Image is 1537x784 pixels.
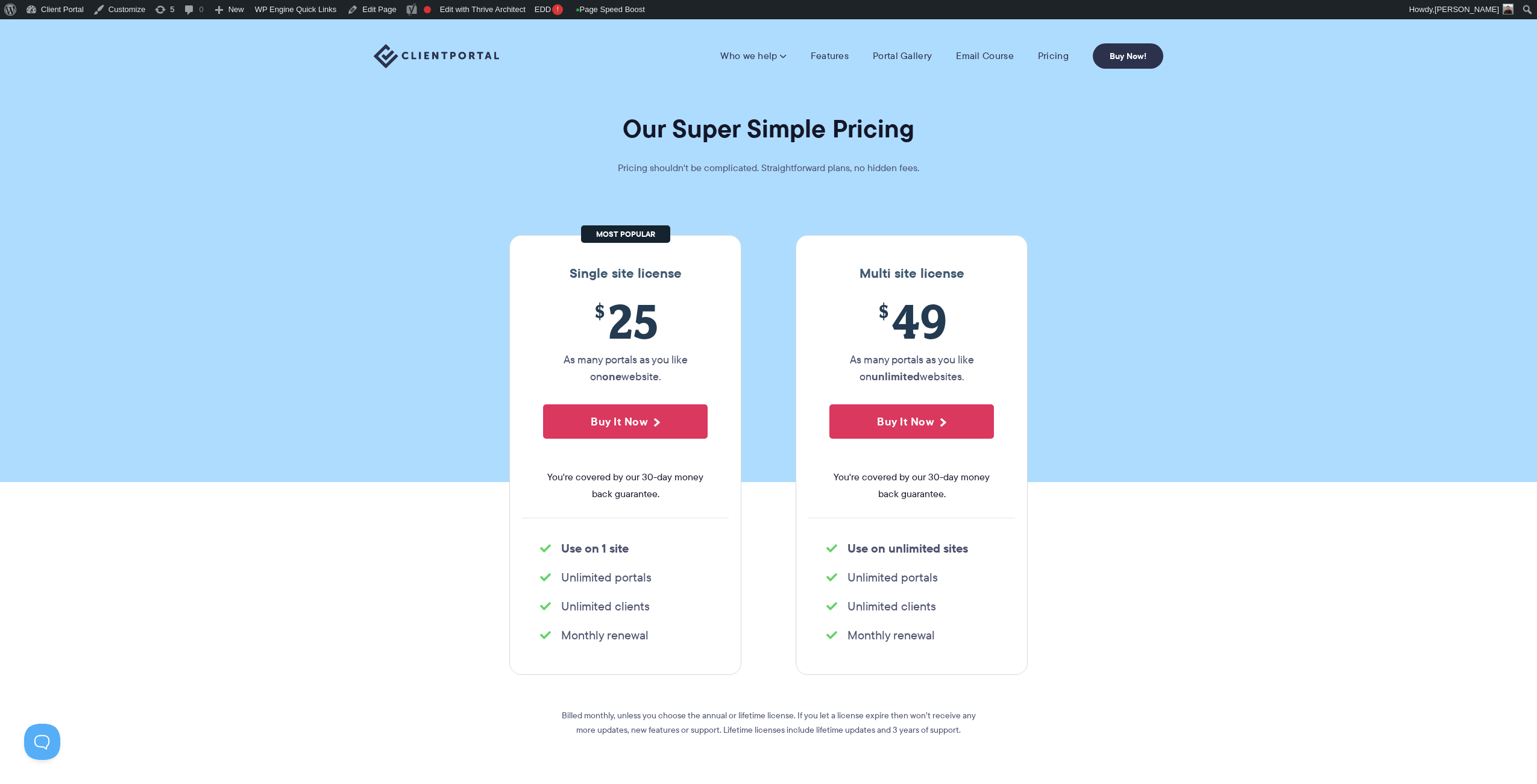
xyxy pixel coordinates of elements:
[829,293,994,348] span: 49
[24,724,60,760] iframe: Toggle Customer Support
[720,50,786,62] a: Who we help
[543,351,708,385] p: As many portals as you like on website.
[872,368,920,384] strong: unlimited
[543,404,708,439] button: Buy It Now
[602,368,621,384] strong: one
[826,627,997,644] li: Monthly renewal
[552,4,563,15] div: !
[829,351,994,385] p: As many portals as you like on websites.
[540,569,711,586] li: Unlimited portals
[808,266,1015,281] h3: Multi site license
[847,539,968,557] strong: Use on unlimited sites
[829,404,994,439] button: Buy It Now
[1093,43,1163,69] a: Buy Now!
[826,569,997,586] li: Unlimited portals
[552,708,985,737] p: Billed monthly, unless you choose the annual or lifetime license. If you let a license expire the...
[540,627,711,644] li: Monthly renewal
[588,160,949,177] p: Pricing shouldn't be complicated. Straightforward plans, no hidden fees.
[561,539,629,557] strong: Use on 1 site
[873,50,932,62] a: Portal Gallery
[543,469,708,503] span: You're covered by our 30-day money back guarantee.
[424,6,431,13] div: Focus keyphrase not set
[826,598,997,615] li: Unlimited clients
[1435,5,1499,14] span: [PERSON_NAME]
[811,50,849,62] a: Features
[543,293,708,348] span: 25
[1038,50,1069,62] a: Pricing
[956,50,1014,62] a: Email Course
[522,266,729,281] h3: Single site license
[829,469,994,503] span: You're covered by our 30-day money back guarantee.
[540,598,711,615] li: Unlimited clients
